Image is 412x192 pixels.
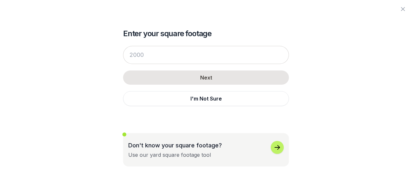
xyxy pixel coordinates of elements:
div: Use our yard square footage tool [128,151,211,159]
button: I'm Not Sure [123,91,289,106]
h2: Enter your square footage [123,28,289,39]
p: Don't know your square footage? [128,141,222,150]
input: 2000 [123,46,289,64]
button: Next [123,70,289,85]
button: Don't know your square footage?Use our yard square footage tool [123,133,289,166]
